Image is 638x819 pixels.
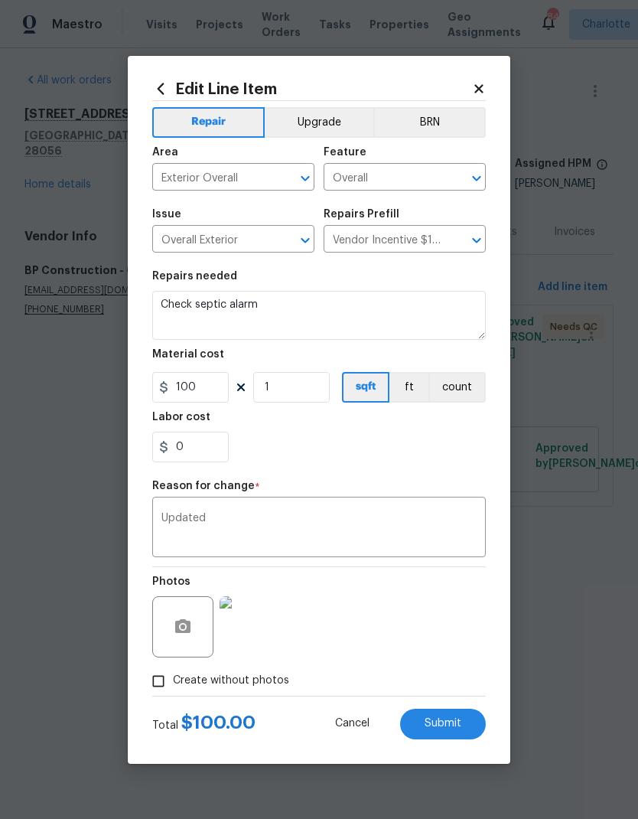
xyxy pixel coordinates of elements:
h5: Photos [152,576,190,587]
button: Upgrade [265,107,374,138]
h5: Issue [152,209,181,220]
h2: Edit Line Item [152,80,472,97]
button: Open [466,230,487,251]
div: Total [152,715,256,733]
h5: Labor cost [152,412,210,423]
span: Create without photos [173,673,289,689]
h5: Feature [324,147,366,158]
textarea: Updated [161,513,477,545]
button: Repair [152,107,265,138]
h5: Repairs Prefill [324,209,399,220]
button: Open [295,168,316,189]
h5: Reason for change [152,481,255,491]
textarea: Check septic alarm [152,291,486,340]
span: Cancel [335,718,369,729]
button: ft [389,372,428,403]
button: Cancel [311,709,394,739]
button: count [428,372,486,403]
button: sqft [342,372,389,403]
button: Open [466,168,487,189]
button: Submit [400,709,486,739]
button: Open [295,230,316,251]
span: $ 100.00 [181,713,256,732]
h5: Area [152,147,178,158]
h5: Material cost [152,349,224,360]
span: Submit [425,718,461,729]
button: BRN [373,107,486,138]
h5: Repairs needed [152,271,237,282]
